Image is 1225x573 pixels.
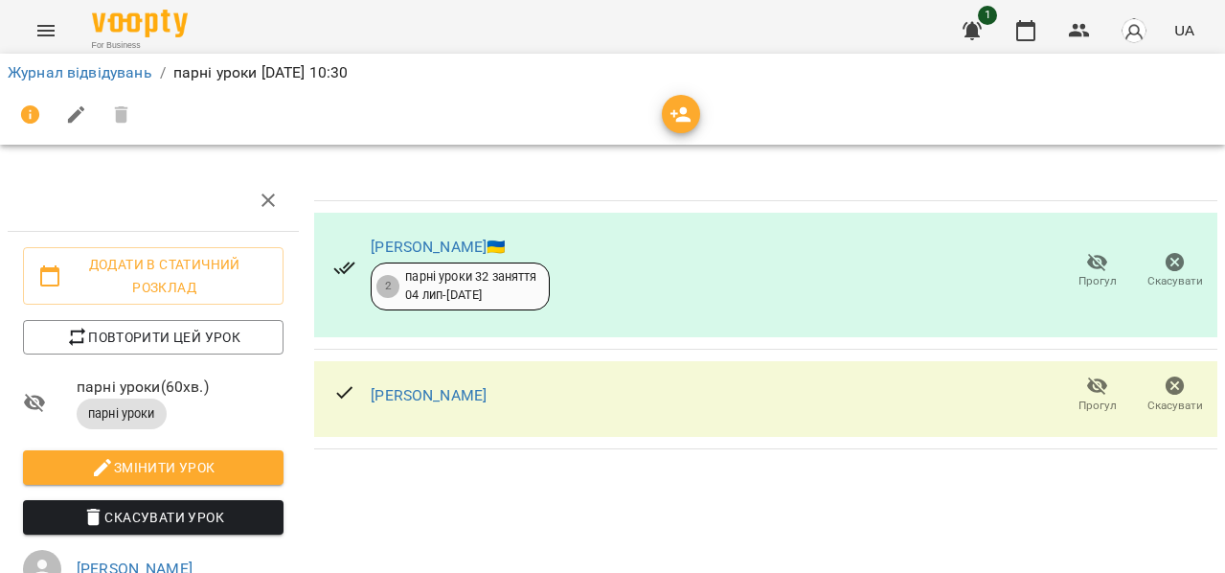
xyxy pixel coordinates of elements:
span: Скасувати [1147,398,1203,414]
a: [PERSON_NAME]🇺🇦 [371,238,506,256]
span: Прогул [1078,273,1117,289]
button: Скасувати [1136,368,1214,422]
span: For Business [92,39,188,52]
span: Прогул [1078,398,1117,414]
button: Прогул [1058,244,1136,298]
span: Скасувати Урок [38,506,268,529]
button: Додати в статичний розклад [23,247,284,305]
nav: breadcrumb [8,61,1217,84]
button: UA [1167,12,1202,48]
a: [PERSON_NAME] [371,386,487,404]
button: Змінити урок [23,450,284,485]
li: / [160,61,166,84]
div: 2 [376,275,399,298]
button: Menu [23,8,69,54]
button: Скасувати Урок [23,500,284,535]
img: Voopty Logo [92,10,188,37]
p: парні уроки [DATE] 10:30 [173,61,349,84]
button: Повторити цей урок [23,320,284,355]
span: парні уроки ( 60 хв. ) [77,376,284,399]
span: Повторити цей урок [38,326,268,349]
span: 1 [978,6,997,25]
span: Змінити урок [38,456,268,479]
div: парні уроки 32 заняття 04 лип - [DATE] [405,268,536,304]
span: UA [1174,20,1194,40]
img: avatar_s.png [1121,17,1147,44]
button: Скасувати [1136,244,1214,298]
button: Прогул [1058,368,1136,422]
span: парні уроки [77,405,167,423]
a: Журнал відвідувань [8,63,152,81]
span: Додати в статичний розклад [38,253,268,299]
span: Скасувати [1147,273,1203,289]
